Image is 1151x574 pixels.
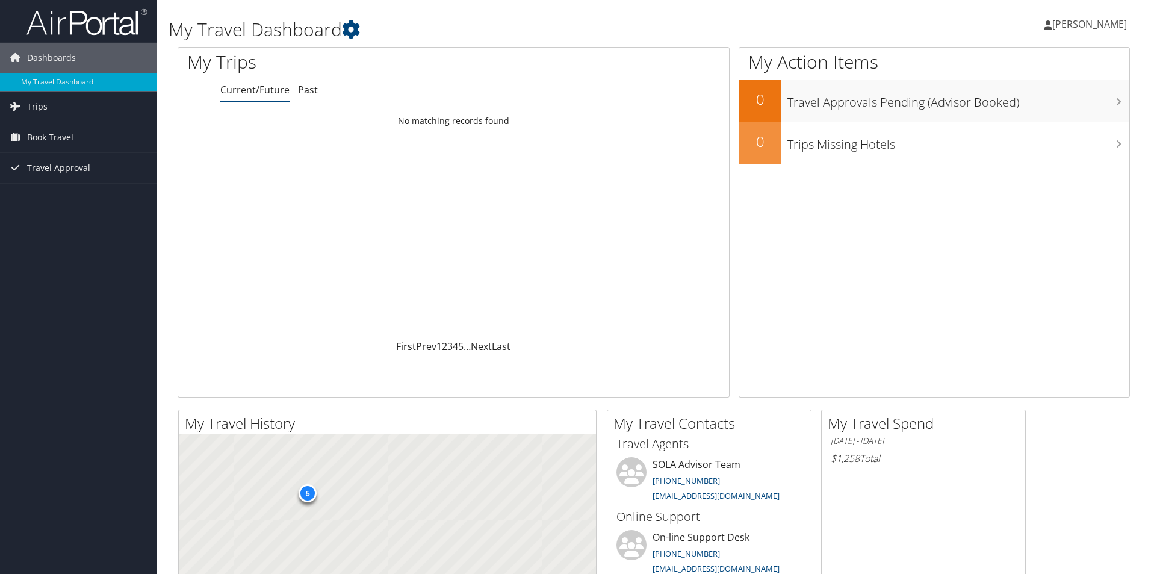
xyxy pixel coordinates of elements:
h2: 0 [739,89,781,110]
a: [PHONE_NUMBER] [653,475,720,486]
a: 1 [436,340,442,353]
span: Dashboards [27,43,76,73]
a: [PERSON_NAME] [1044,6,1139,42]
h3: Travel Approvals Pending (Advisor Booked) [787,88,1129,111]
div: 5 [299,484,317,502]
h3: Online Support [616,508,802,525]
td: No matching records found [178,110,729,132]
a: 3 [447,340,453,353]
a: First [396,340,416,353]
li: SOLA Advisor Team [610,457,808,507]
a: 4 [453,340,458,353]
h2: My Travel History [185,413,596,434]
a: Current/Future [220,83,290,96]
h1: My Travel Dashboard [169,17,816,42]
h6: [DATE] - [DATE] [831,435,1016,447]
h1: My Trips [187,49,491,75]
span: Book Travel [27,122,73,152]
a: [EMAIL_ADDRESS][DOMAIN_NAME] [653,490,780,501]
span: Travel Approval [27,153,90,183]
a: Next [471,340,492,353]
span: [PERSON_NAME] [1052,17,1127,31]
a: 0Trips Missing Hotels [739,122,1129,164]
h1: My Action Items [739,49,1129,75]
a: [EMAIL_ADDRESS][DOMAIN_NAME] [653,563,780,574]
h6: Total [831,452,1016,465]
h3: Travel Agents [616,435,802,452]
h2: 0 [739,131,781,152]
a: Last [492,340,510,353]
a: 5 [458,340,464,353]
span: … [464,340,471,353]
h2: My Travel Spend [828,413,1025,434]
a: 2 [442,340,447,353]
span: Trips [27,92,48,122]
h3: Trips Missing Hotels [787,130,1129,153]
a: Past [298,83,318,96]
img: airportal-logo.png [26,8,147,36]
a: 0Travel Approvals Pending (Advisor Booked) [739,80,1129,122]
a: Prev [416,340,436,353]
a: [PHONE_NUMBER] [653,548,720,559]
h2: My Travel Contacts [613,413,811,434]
span: $1,258 [831,452,860,465]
